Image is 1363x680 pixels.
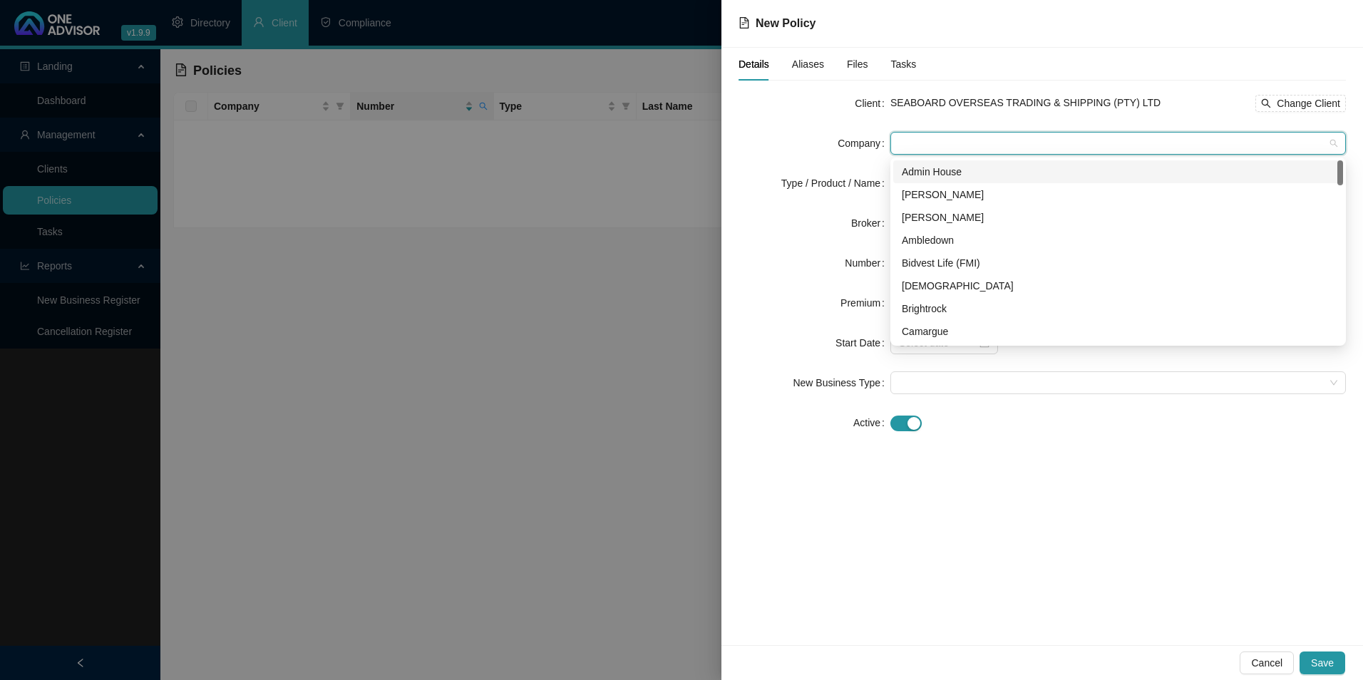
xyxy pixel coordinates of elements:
span: Cancel [1251,655,1282,671]
div: Camargue [893,320,1343,343]
div: Ambledown [893,229,1343,252]
span: search [1261,98,1271,108]
div: Bidvest Life (FMI) [902,255,1334,271]
button: Save [1300,651,1345,674]
div: [PERSON_NAME] [902,210,1334,225]
div: Camargue [902,324,1334,339]
label: Company [838,132,890,155]
label: Start Date [835,331,890,354]
label: Type / Product / Name [781,172,890,195]
span: Details [739,59,769,69]
div: Allan Gray [893,206,1343,229]
div: [DEMOGRAPHIC_DATA] [902,278,1334,294]
span: Save [1311,655,1334,671]
label: Number [845,252,890,274]
label: Broker [851,212,890,235]
button: Cancel [1240,651,1294,674]
span: file-text [739,17,750,29]
label: Premium [840,292,890,314]
label: Active [853,411,890,434]
div: [PERSON_NAME] [902,187,1334,202]
span: SEABOARD OVERSEAS TRADING & SHIPPING (PTY) LTD [890,97,1161,108]
div: Ambledown [902,232,1334,248]
span: Change Client [1277,96,1340,111]
label: Client [855,92,890,115]
div: Bidvest Life (FMI) [893,252,1343,274]
span: New Policy [756,17,816,29]
span: Tasks [891,59,917,69]
div: Admin House [893,160,1343,183]
div: Brightrock [893,297,1343,320]
button: Change Client [1255,95,1346,112]
span: Aliases [792,59,824,69]
div: Admin House [902,164,1334,180]
div: Bonitas [893,274,1343,297]
span: Files [847,59,868,69]
div: Alexander Forbes [893,183,1343,206]
div: Brightrock [902,301,1334,316]
label: New Business Type [793,371,890,394]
